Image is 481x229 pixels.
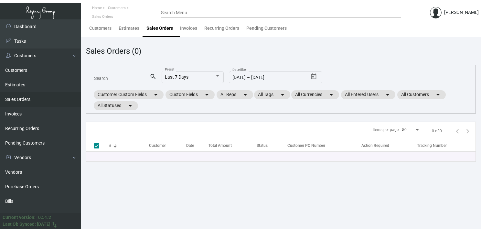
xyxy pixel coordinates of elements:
div: 0 of 0 [432,128,442,134]
mat-icon: search [150,73,156,81]
mat-chip: All Statuses [94,101,138,110]
div: Estimates [119,25,139,32]
img: admin@bootstrapmaster.com [430,7,442,18]
mat-chip: All Reps [217,90,253,99]
div: # [109,143,111,148]
mat-chip: All Customers [397,90,446,99]
div: Invoices [180,25,197,32]
mat-icon: arrow_drop_down [327,91,335,99]
mat-icon: arrow_drop_down [384,91,391,99]
mat-select: Items per page: [402,128,420,132]
div: Customer PO Number [287,143,361,148]
div: Customers [89,25,112,32]
div: # [109,143,149,148]
div: Customer [149,143,166,148]
button: Previous page [452,126,463,136]
mat-chip: All Currencies [291,90,339,99]
div: Items per page: [373,127,400,133]
div: Recurring Orders [204,25,239,32]
div: Action Required [361,143,417,148]
div: Last Qb Synced: [DATE] [3,221,50,228]
mat-icon: arrow_drop_down [279,91,286,99]
div: Customer [149,143,186,148]
mat-icon: arrow_drop_down [126,102,134,110]
span: Last 7 Days [165,74,188,80]
div: Pending Customers [246,25,287,32]
div: Tracking Number [417,143,476,148]
span: – [247,75,250,80]
div: Date [186,143,208,148]
span: Home [92,6,102,10]
mat-chip: All Entered Users [341,90,395,99]
input: End date [251,75,288,80]
div: Customer PO Number [287,143,325,148]
span: Customers [108,6,126,10]
div: Date [186,143,194,148]
div: Action Required [361,143,389,148]
div: Total Amount [208,143,256,148]
div: Sales Orders (0) [86,45,141,57]
mat-chip: Custom Fields [166,90,215,99]
div: Total Amount [208,143,232,148]
mat-icon: arrow_drop_down [203,91,211,99]
div: [PERSON_NAME] [444,9,479,16]
span: Sales Orders [92,15,113,19]
mat-chip: All Tags [254,90,290,99]
button: Open calendar [309,71,319,82]
div: Sales Orders [146,25,173,32]
mat-icon: arrow_drop_down [434,91,442,99]
mat-icon: arrow_drop_down [152,91,160,99]
input: Start date [232,75,246,80]
div: 0.51.2 [38,214,51,221]
mat-chip: Customer Custom Fields [94,90,164,99]
span: 50 [402,127,407,132]
mat-icon: arrow_drop_down [241,91,249,99]
div: Status [257,143,268,148]
button: Next page [463,126,473,136]
div: Tracking Number [417,143,447,148]
div: Current version: [3,214,36,221]
div: Status [257,143,284,148]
